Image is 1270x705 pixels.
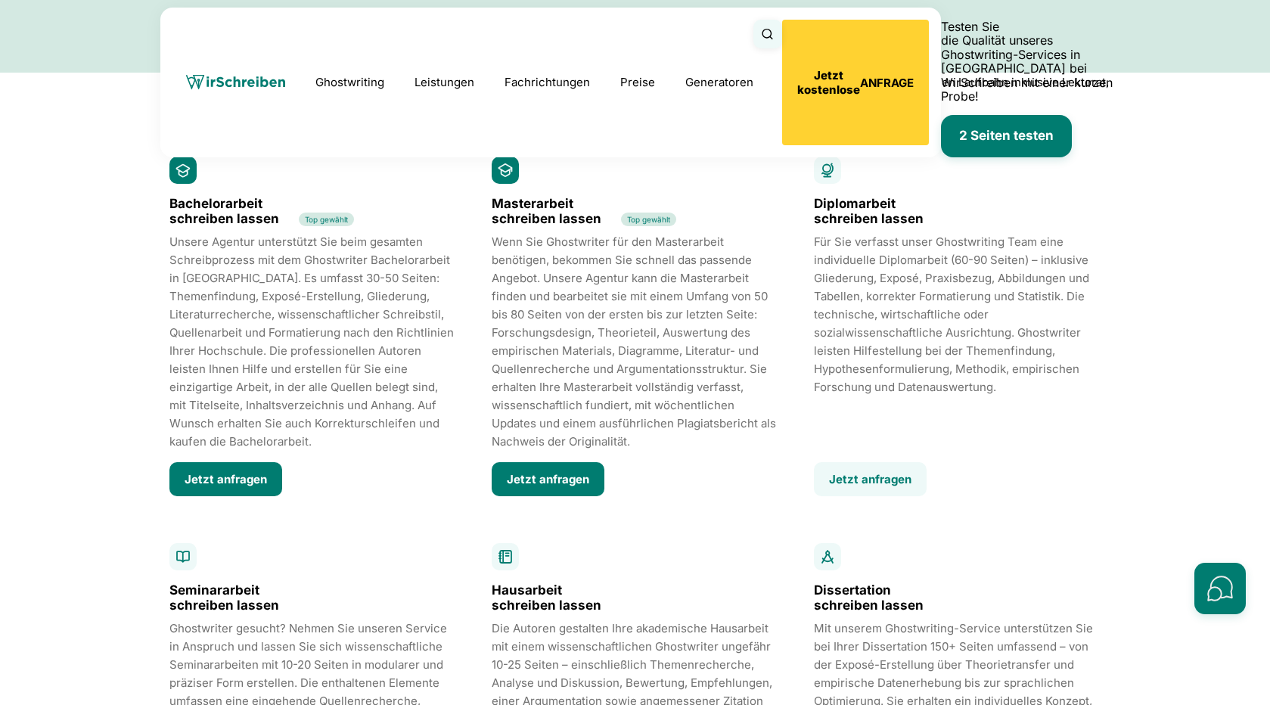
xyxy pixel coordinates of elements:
[814,582,931,613] h3: Dissertation schreiben lassen
[492,582,609,613] h3: Hausarbeit schreiben lassen
[186,75,285,90] img: wirschreiben
[492,233,778,451] p: Wenn Sie Ghostwriter für den Masterarbeit benötigen, bekommen Sie schnell das passende Angebot. U...
[492,157,519,184] img: Masterarbeit schreiben lassen
[315,73,384,92] a: Ghostwriting
[685,73,753,92] a: Generatoren
[814,157,841,184] img: Diplomarbeit schreiben lassen
[814,196,931,226] h3: Diplomarbeit schreiben lassen
[169,543,197,570] img: Seminararbeit schreiben lassen
[621,213,676,226] span: Top gewählt
[753,20,782,48] button: Suche öffnen
[169,462,282,496] button: Jetzt anfragen
[797,68,860,97] b: Jetzt kostenlose
[620,75,655,89] a: Preise
[782,20,929,145] button: Jetzt kostenloseANFRAGE
[299,213,354,226] span: Top gewählt
[169,196,287,226] h3: Bachelorarbeit schreiben lassen
[492,196,609,226] h3: Masterarbeit schreiben lassen
[814,233,1100,451] p: Für Sie verfasst unser Ghostwriting Team eine individuelle Diplomarbeit (60-90 Seiten) – inklusiv...
[169,233,455,451] p: Unsere Agentur unterstützt Sie beim gesamten Schreibprozess mit dem Ghostwriter Bachelorarbeit in...
[169,582,287,613] h3: Seminararbeit schreiben lassen
[415,73,474,92] a: Leistungen
[492,543,519,570] img: Hausarbeit schreiben lassen
[941,20,1129,103] p: Testen Sie die Qualität unseres Ghostwriting-Services in [GEOGRAPHIC_DATA] bei WirSchreiben mit e...
[169,157,197,184] img: Bachelorarbeit schreiben lassen
[505,73,590,92] a: Fachrichtungen
[941,115,1072,157] button: 2 Seiten testen
[814,543,841,570] img: Dissertation schreiben lassen
[492,462,604,496] button: Jetzt anfragen
[814,462,927,496] button: Jetzt anfragen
